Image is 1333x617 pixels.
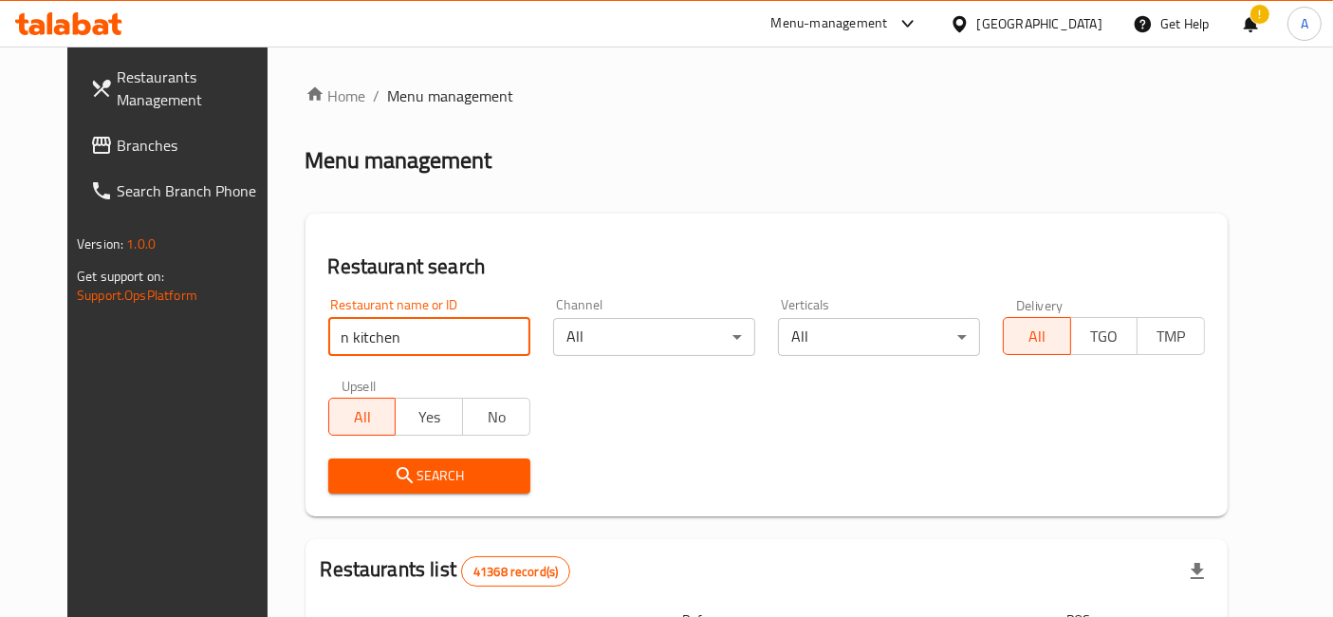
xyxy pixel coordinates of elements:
div: Export file [1175,549,1220,594]
button: All [328,398,397,436]
span: Restaurants Management [117,65,275,111]
button: Search [328,458,530,494]
label: Upsell [342,379,377,392]
button: No [462,398,530,436]
div: [GEOGRAPHIC_DATA] [977,13,1102,34]
span: TGO [1079,323,1131,350]
span: Yes [403,403,455,431]
span: Search Branch Phone [117,179,275,202]
span: No [471,403,523,431]
span: 1.0.0 [126,232,156,256]
span: A [1301,13,1308,34]
div: Total records count [461,556,570,587]
div: Menu-management [771,12,888,35]
li: / [374,84,380,107]
button: TGO [1070,317,1139,355]
span: Version: [77,232,123,256]
label: Delivery [1016,298,1064,311]
button: Yes [395,398,463,436]
span: Search [343,464,515,488]
span: All [1011,323,1064,350]
a: Support.OpsPlatform [77,283,197,308]
span: Branches [117,134,275,157]
a: Restaurants Management [75,54,290,122]
span: Menu management [388,84,514,107]
span: 41368 record(s) [462,563,569,581]
span: All [337,403,389,431]
a: Branches [75,122,290,168]
span: Get support on: [77,264,164,289]
button: All [1003,317,1071,355]
h2: Restaurants list [321,555,571,587]
nav: breadcrumb [305,84,1228,107]
a: Home [305,84,366,107]
div: All [778,318,980,356]
span: TMP [1145,323,1197,350]
a: Search Branch Phone [75,168,290,214]
h2: Restaurant search [328,252,1205,281]
input: Search for restaurant name or ID.. [328,318,530,356]
div: All [553,318,755,356]
button: TMP [1137,317,1205,355]
h2: Menu management [305,145,492,176]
